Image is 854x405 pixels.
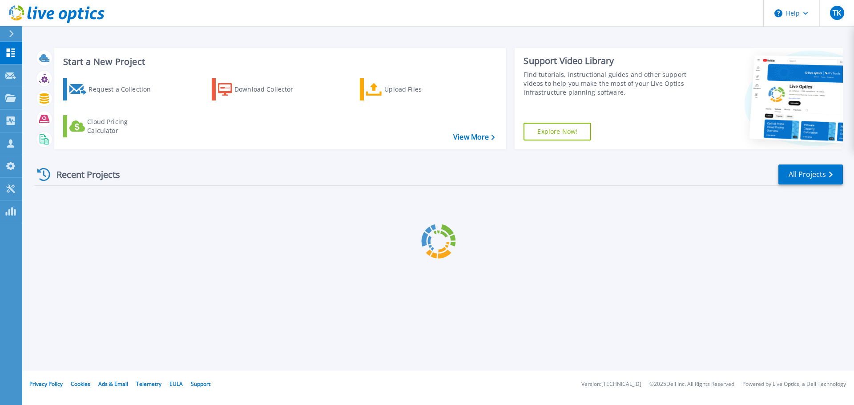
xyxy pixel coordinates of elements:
a: Explore Now! [524,123,591,140]
div: Download Collector [234,80,306,98]
a: Cloud Pricing Calculator [63,115,162,137]
span: TK [833,9,841,16]
a: Upload Files [360,78,459,100]
div: Find tutorials, instructional guides and other support videos to help you make the most of your L... [524,70,691,97]
div: Recent Projects [34,164,132,185]
li: © 2025 Dell Inc. All Rights Reserved [649,381,734,387]
a: Cookies [71,380,90,388]
a: Telemetry [136,380,161,388]
a: View More [453,133,495,141]
div: Support Video Library [524,55,691,67]
div: Request a Collection [89,80,160,98]
div: Upload Files [384,80,455,98]
a: All Projects [778,164,843,184]
a: Download Collector [212,78,311,100]
a: EULA [169,380,183,388]
li: Version: [TECHNICAL_ID] [581,381,641,387]
li: Powered by Live Optics, a Dell Technology [742,381,846,387]
div: Cloud Pricing Calculator [87,117,158,135]
a: Request a Collection [63,78,162,100]
a: Ads & Email [98,380,128,388]
a: Privacy Policy [29,380,63,388]
h3: Start a New Project [63,57,495,67]
a: Support [191,380,210,388]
